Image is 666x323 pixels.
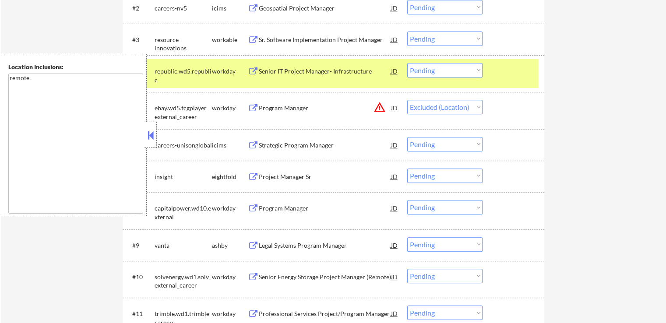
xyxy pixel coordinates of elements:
[155,67,212,84] div: republic.wd5.republic
[212,273,248,281] div: workday
[259,4,391,13] div: Geospatial Project Manager
[259,141,391,150] div: Strategic Program Manager
[155,35,212,53] div: resource-innovations
[390,237,399,253] div: JD
[212,104,248,112] div: workday
[212,35,248,44] div: workable
[390,269,399,284] div: JD
[390,32,399,47] div: JD
[259,204,391,213] div: Program Manager
[259,35,391,44] div: Sr. Software Implementation Project Manager
[259,67,391,76] div: Senior IT Project Manager- Infrastructure
[259,104,391,112] div: Program Manager
[212,67,248,76] div: workday
[155,273,212,290] div: solvenergy.wd1.solv_external_career
[390,169,399,184] div: JD
[8,63,143,71] div: Location Inclusions:
[390,63,399,79] div: JD
[132,273,148,281] div: #10
[212,4,248,13] div: icims
[155,4,212,13] div: careers-nv5
[259,309,391,318] div: Professional Services Project/Program Manager
[390,200,399,216] div: JD
[132,35,148,44] div: #3
[155,241,212,250] div: vanta
[259,273,391,281] div: Senior Energy Storage Project Manager (Remote)
[132,241,148,250] div: #9
[155,172,212,181] div: insight
[155,141,212,150] div: careers-unisonglobal
[212,141,248,150] div: icims
[212,241,248,250] div: ashby
[212,204,248,213] div: workday
[212,309,248,318] div: workday
[374,101,386,113] button: warning_amber
[155,204,212,221] div: capitalpower.wd10.external
[390,305,399,321] div: JD
[390,100,399,116] div: JD
[132,309,148,318] div: #11
[259,172,391,181] div: Project Manager Sr
[390,137,399,153] div: JD
[259,241,391,250] div: Legal Systems Program Manager
[212,172,248,181] div: eightfold
[132,4,148,13] div: #2
[155,104,212,121] div: ebay.wd5.tcgplayer_external_career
